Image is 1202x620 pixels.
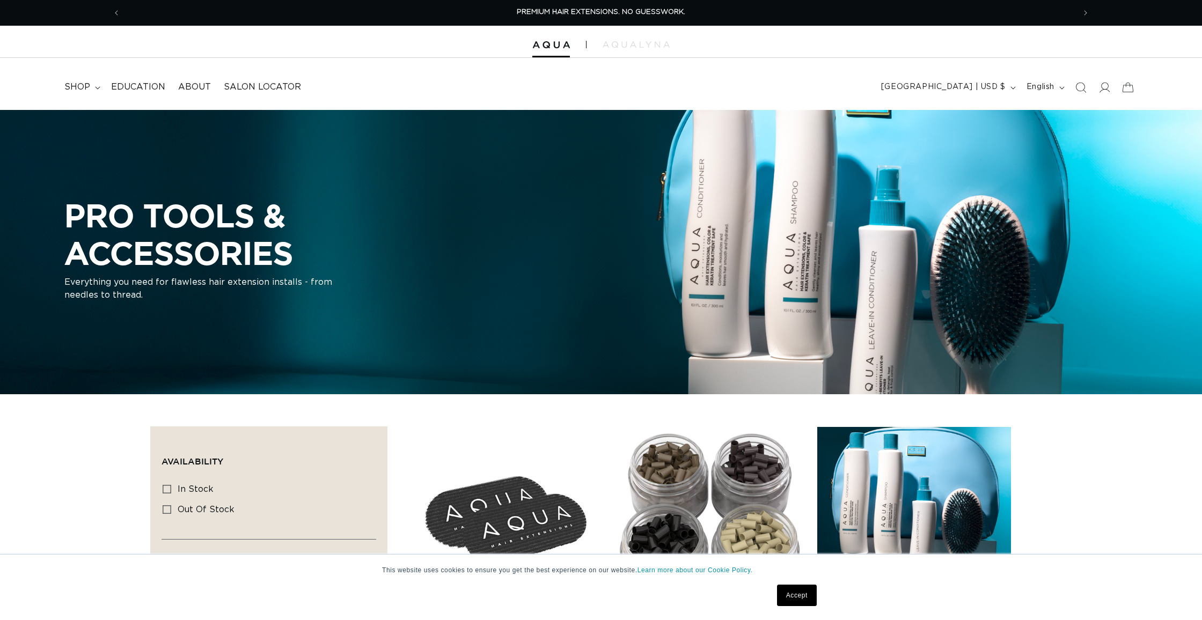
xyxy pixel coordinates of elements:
span: [GEOGRAPHIC_DATA] | USD $ [881,82,1006,93]
span: In stock [178,485,214,493]
a: Salon Locator [217,75,307,99]
button: Previous announcement [105,3,128,23]
span: Out of stock [178,505,234,514]
summary: Tool Types (0 selected) [162,540,376,578]
span: English [1027,82,1054,93]
span: Education [111,82,165,93]
p: This website uses cookies to ensure you get the best experience on our website. [382,565,820,575]
span: shop [64,82,90,93]
span: About [178,82,211,93]
h2: PRO TOOLS & ACCESSORIES [64,197,472,271]
summary: Search [1069,76,1093,99]
span: Availability [162,456,223,466]
span: Salon Locator [224,82,301,93]
summary: Availability (0 selected) [162,438,376,476]
button: [GEOGRAPHIC_DATA] | USD $ [875,77,1020,98]
img: Aqua Hair Extensions [532,41,570,49]
a: Education [105,75,172,99]
span: PREMIUM HAIR EXTENSIONS. NO GUESSWORK. [517,9,685,16]
a: About [172,75,217,99]
button: English [1020,77,1069,98]
a: Accept [777,585,817,606]
p: Everything you need for flawless hair extension installs - from needles to thread. [64,276,333,302]
img: aqualyna.com [603,41,670,48]
summary: shop [58,75,105,99]
a: Learn more about our Cookie Policy. [637,566,753,574]
button: Next announcement [1074,3,1097,23]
